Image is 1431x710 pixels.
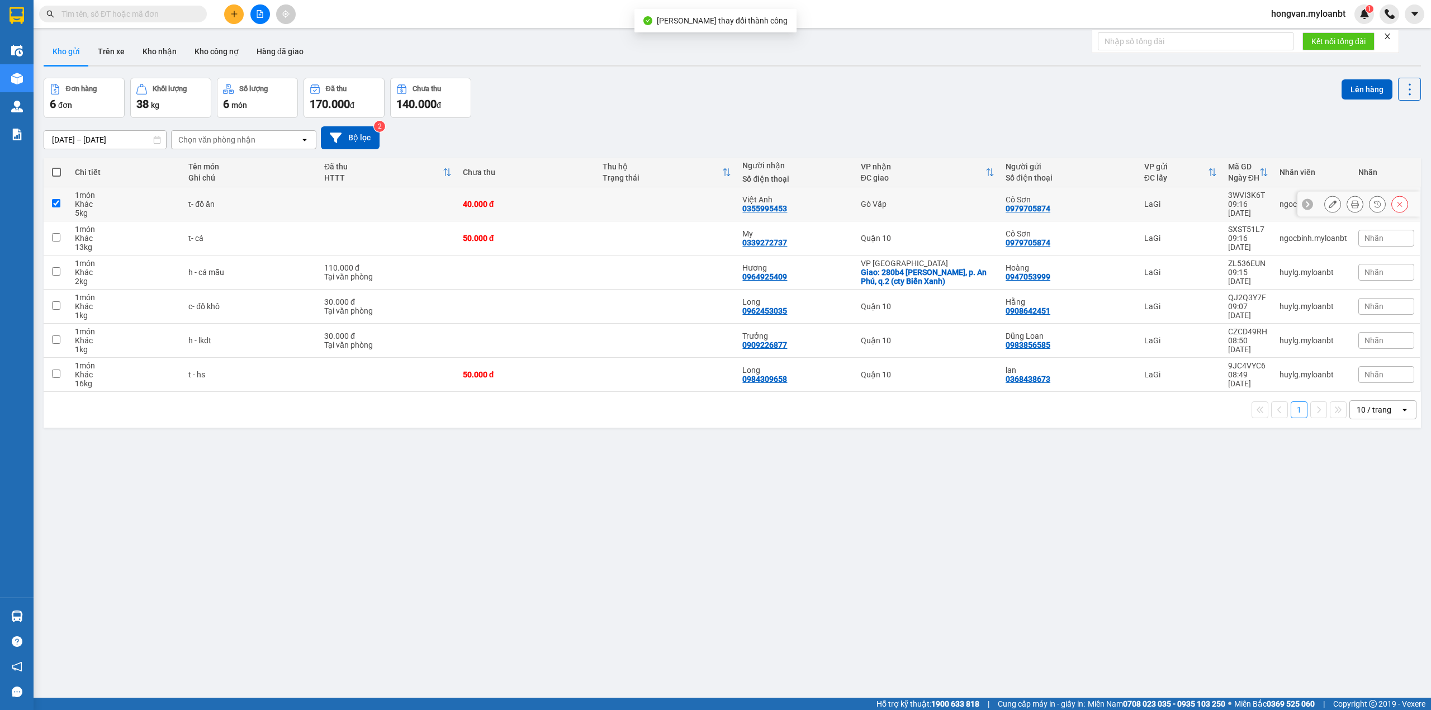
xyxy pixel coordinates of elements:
button: 1 [1291,401,1307,418]
button: Chưa thu140.000đ [390,78,471,118]
div: 1 món [75,361,177,370]
span: 140.000 [396,97,437,111]
div: Khác [75,234,177,243]
div: lan [1006,366,1133,375]
div: 10 / trang [1357,404,1391,415]
span: search [46,10,54,18]
div: 1 món [75,191,177,200]
div: Đã thu [324,162,443,171]
div: Khác [75,336,177,345]
button: file-add [250,4,270,24]
img: warehouse-icon [11,101,23,112]
span: 1 [1367,5,1371,13]
div: 30.000 đ [324,332,452,340]
span: món [231,101,247,110]
span: message [12,687,22,697]
div: Chi tiết [75,168,177,177]
div: Tại văn phòng [324,306,452,315]
button: Trên xe [89,38,134,65]
div: 16 kg [75,379,177,388]
div: Người nhận [742,161,849,170]
span: 6 [223,97,229,111]
div: Trạng thái [603,173,722,182]
button: aim [276,4,296,24]
img: warehouse-icon [11,73,23,84]
th: Toggle SortBy [1139,158,1222,187]
div: Khác [75,200,177,209]
div: Số điện thoại [1006,173,1133,182]
div: Quận 10 [861,370,994,379]
div: Tại văn phòng [324,272,452,281]
div: ĐC lấy [1144,173,1208,182]
button: Khối lượng38kg [130,78,211,118]
sup: 2 [374,121,385,132]
div: 110.000 đ [324,263,452,272]
div: 0947053999 [1006,272,1050,281]
button: Số lượng6món [217,78,298,118]
div: Trưởng [742,332,849,340]
div: Giao: 280b4 Lương Định Của, p. An Phú, q.2 (cty Biển Xanh) [861,268,994,286]
div: 09:16 [DATE] [1228,234,1268,252]
span: | [1323,698,1325,710]
div: 1 món [75,259,177,268]
th: Toggle SortBy [1222,158,1274,187]
th: Toggle SortBy [597,158,737,187]
div: 0964925409 [742,272,787,281]
div: Chọn văn phòng nhận [178,134,255,145]
div: 1 kg [75,345,177,354]
div: Chưa thu [413,85,441,93]
div: Mã GD [1228,162,1259,171]
div: ngocbinh.myloanbt [1280,234,1347,243]
svg: open [300,135,309,144]
strong: 1900 633 818 [931,699,979,708]
div: 1 món [75,327,177,336]
div: VP nhận [861,162,985,171]
div: Hương [742,263,849,272]
strong: 0369 525 060 [1267,699,1315,708]
div: 0983856585 [1006,340,1050,349]
div: Số lượng [239,85,268,93]
div: 0984309658 [742,375,787,384]
span: Nhãn [1364,336,1383,345]
button: Kết nối tổng đài [1302,32,1375,50]
button: caret-down [1405,4,1424,24]
div: t- đồ ăn [188,200,313,209]
div: 0355995453 [742,204,787,213]
div: Tại văn phòng [324,340,452,349]
div: Dũng Loan [1006,332,1133,340]
sup: 1 [1366,5,1373,13]
span: Cung cấp máy in - giấy in: [998,698,1085,710]
div: huylg.myloanbt [1280,370,1347,379]
div: QJ2Q3Y7F [1228,293,1268,302]
div: 40.000 đ [463,200,591,209]
span: Nhãn [1364,370,1383,379]
div: ĐC giao [861,173,985,182]
div: 0979705874 [1006,204,1050,213]
div: 08:49 [DATE] [1228,370,1268,388]
span: kg [151,101,159,110]
div: Long [742,366,849,375]
div: huylg.myloanbt [1280,302,1347,311]
div: Cô Sơn [1006,229,1133,238]
button: Kho nhận [134,38,186,65]
div: Khác [75,302,177,311]
div: 50.000 đ [463,370,591,379]
div: My [742,229,849,238]
div: 1 món [75,225,177,234]
div: Hoàng [1006,263,1133,272]
span: đ [350,101,354,110]
div: SXST51L7 [1228,225,1268,234]
button: Lên hàng [1342,79,1392,100]
img: icon-new-feature [1359,9,1370,19]
div: h - lkdt [188,336,313,345]
div: Quận 10 [861,234,994,243]
span: question-circle [12,636,22,647]
div: 0909226877 [742,340,787,349]
span: 6 [50,97,56,111]
div: LaGi [1144,268,1217,277]
button: plus [224,4,244,24]
div: 1 món [75,293,177,302]
div: Quận 10 [861,336,994,345]
span: plus [230,10,238,18]
div: 0908642451 [1006,306,1050,315]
